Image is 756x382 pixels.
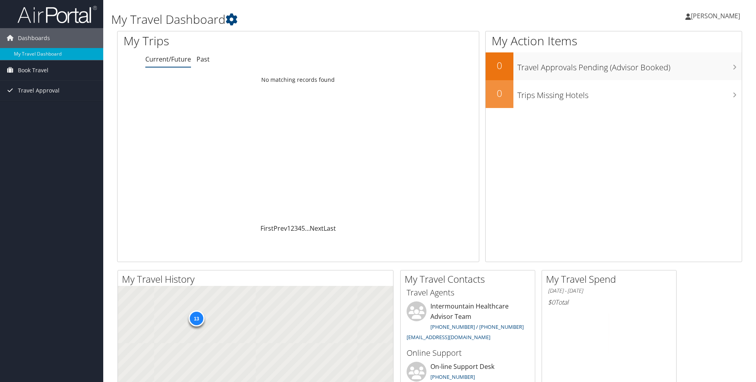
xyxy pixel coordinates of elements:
a: 1 [287,224,291,233]
a: 4 [298,224,301,233]
a: 3 [294,224,298,233]
a: Current/Future [145,55,191,64]
h6: [DATE] - [DATE] [548,287,670,295]
a: First [260,224,274,233]
a: [EMAIL_ADDRESS][DOMAIN_NAME] [407,334,490,341]
li: Intermountain Healthcare Advisor Team [403,301,533,344]
h3: Online Support [407,347,529,359]
div: 13 [188,311,204,326]
span: $0 [548,298,555,307]
span: Dashboards [18,28,50,48]
a: [PHONE_NUMBER] / [PHONE_NUMBER] [430,323,524,330]
span: Travel Approval [18,81,60,100]
span: Book Travel [18,60,48,80]
a: [PERSON_NAME] [685,4,748,28]
h2: My Travel Spend [546,272,676,286]
h2: 0 [486,59,513,72]
h1: My Travel Dashboard [111,11,536,28]
h1: My Action Items [486,33,742,49]
a: [PHONE_NUMBER] [430,373,475,380]
span: … [305,224,310,233]
span: [PERSON_NAME] [691,12,740,20]
td: No matching records found [118,73,479,87]
img: airportal-logo.png [17,5,97,24]
a: 0Trips Missing Hotels [486,80,742,108]
h2: My Travel History [122,272,393,286]
h2: 0 [486,87,513,100]
a: 5 [301,224,305,233]
h6: Total [548,298,670,307]
h3: Travel Agents [407,287,529,298]
a: Next [310,224,324,233]
a: Last [324,224,336,233]
a: 0Travel Approvals Pending (Advisor Booked) [486,52,742,80]
h2: My Travel Contacts [405,272,535,286]
h3: Trips Missing Hotels [517,86,742,101]
h3: Travel Approvals Pending (Advisor Booked) [517,58,742,73]
a: Prev [274,224,287,233]
a: 2 [291,224,294,233]
h1: My Trips [123,33,322,49]
a: Past [197,55,210,64]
